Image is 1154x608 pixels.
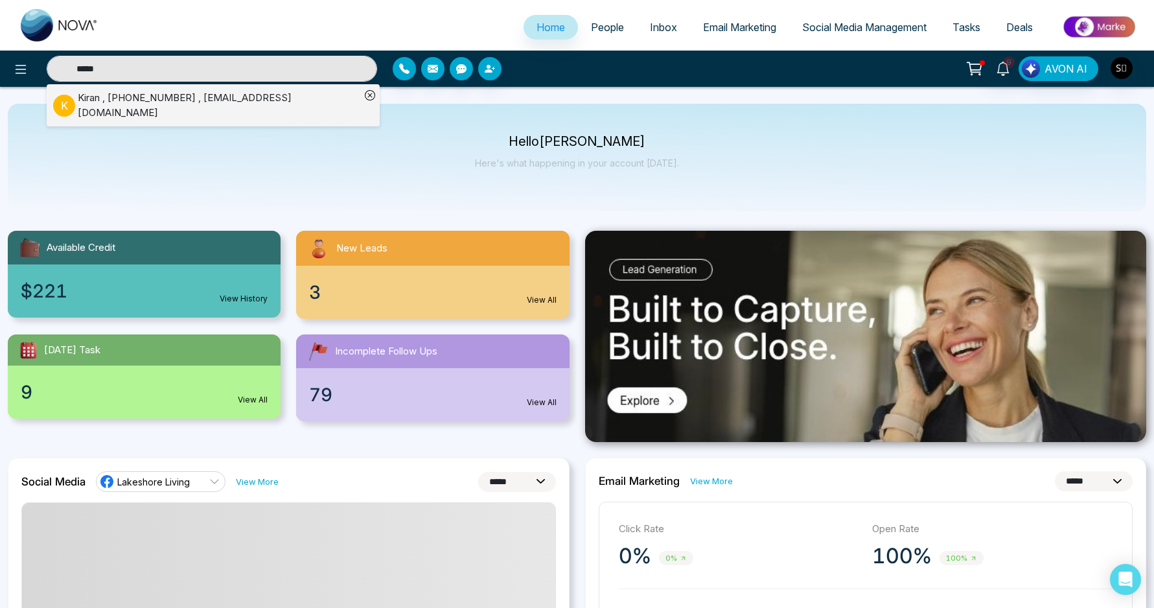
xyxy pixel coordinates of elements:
[21,9,98,41] img: Nova CRM Logo
[940,15,993,40] a: Tasks
[1111,57,1133,79] img: User Avatar
[619,543,651,569] p: 0%
[585,231,1147,442] img: .
[690,15,789,40] a: Email Marketing
[987,56,1019,79] a: 9
[21,475,86,488] h2: Social Media
[619,522,859,537] p: Click Rate
[650,21,677,34] span: Inbox
[1019,56,1098,81] button: AVON AI
[335,344,437,359] span: Incomplete Follow Ups
[306,236,331,261] img: newLeads.svg
[21,379,32,406] span: 9
[599,474,680,487] h2: Email Marketing
[993,15,1046,40] a: Deals
[527,397,557,408] a: View All
[690,475,733,487] a: View More
[637,15,690,40] a: Inbox
[309,279,321,306] span: 3
[44,343,100,358] span: [DATE] Task
[475,158,679,169] p: Here's what happening in your account [DATE].
[21,277,67,305] span: $221
[47,240,115,255] span: Available Credit
[1110,564,1141,595] div: Open Intercom Messenger
[578,15,637,40] a: People
[659,551,693,566] span: 0%
[872,543,932,569] p: 100%
[591,21,624,34] span: People
[18,236,41,259] img: availableCredit.svg
[952,21,980,34] span: Tasks
[475,136,679,147] p: Hello [PERSON_NAME]
[940,551,984,566] span: 100%
[18,340,39,360] img: todayTask.svg
[288,231,577,319] a: New Leads3View All
[236,476,279,488] a: View More
[1022,60,1040,78] img: Lead Flow
[1006,21,1033,34] span: Deals
[872,522,1113,537] p: Open Rate
[306,340,330,363] img: followUps.svg
[703,21,776,34] span: Email Marketing
[117,476,190,488] span: Lakeshore Living
[238,394,268,406] a: View All
[537,21,565,34] span: Home
[789,15,940,40] a: Social Media Management
[1044,61,1087,76] span: AVON AI
[53,95,75,117] p: K
[78,91,360,120] div: Kiran , [PHONE_NUMBER] , [EMAIL_ADDRESS][DOMAIN_NAME]
[336,241,387,256] span: New Leads
[1003,56,1015,68] span: 9
[802,21,927,34] span: Social Media Management
[1052,12,1146,41] img: Market-place.gif
[524,15,578,40] a: Home
[220,293,268,305] a: View History
[288,334,577,421] a: Incomplete Follow Ups79View All
[527,294,557,306] a: View All
[309,381,332,408] span: 79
